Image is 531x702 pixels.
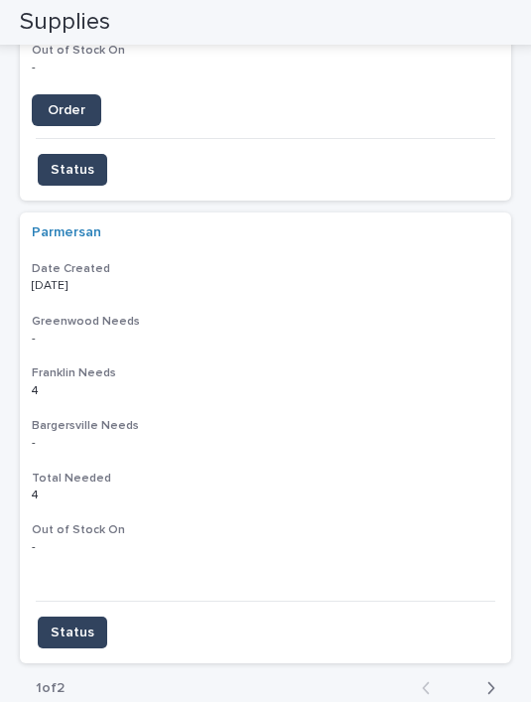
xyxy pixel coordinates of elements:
[406,679,459,697] button: Back
[32,43,499,59] h3: Out of Stock On
[51,623,94,642] span: Status
[32,328,40,346] p: -
[32,380,43,398] p: 4
[32,61,156,74] p: -
[38,154,107,186] button: Status
[20,212,511,663] a: Parmersan Date Created[DATE]Greenwood Needs-- Franklin Needs44 Bargersville Needs-- Total Needed4...
[32,418,499,434] h3: Bargersville Needs
[32,365,499,381] h3: Franklin Needs
[32,314,499,330] h3: Greenwood Needs
[32,471,499,487] h3: Total Needed
[48,103,85,117] span: Order
[459,679,511,697] button: Next
[32,261,499,277] h3: Date Created
[32,522,499,538] h3: Out of Stock On
[32,432,40,450] p: -
[20,8,110,37] h2: Supplies
[38,617,107,648] button: Status
[32,279,156,293] p: [DATE]
[32,485,43,502] p: 4
[51,160,94,180] span: Status
[32,94,101,126] a: Order
[32,224,101,241] a: Parmersan
[32,540,156,554] p: -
